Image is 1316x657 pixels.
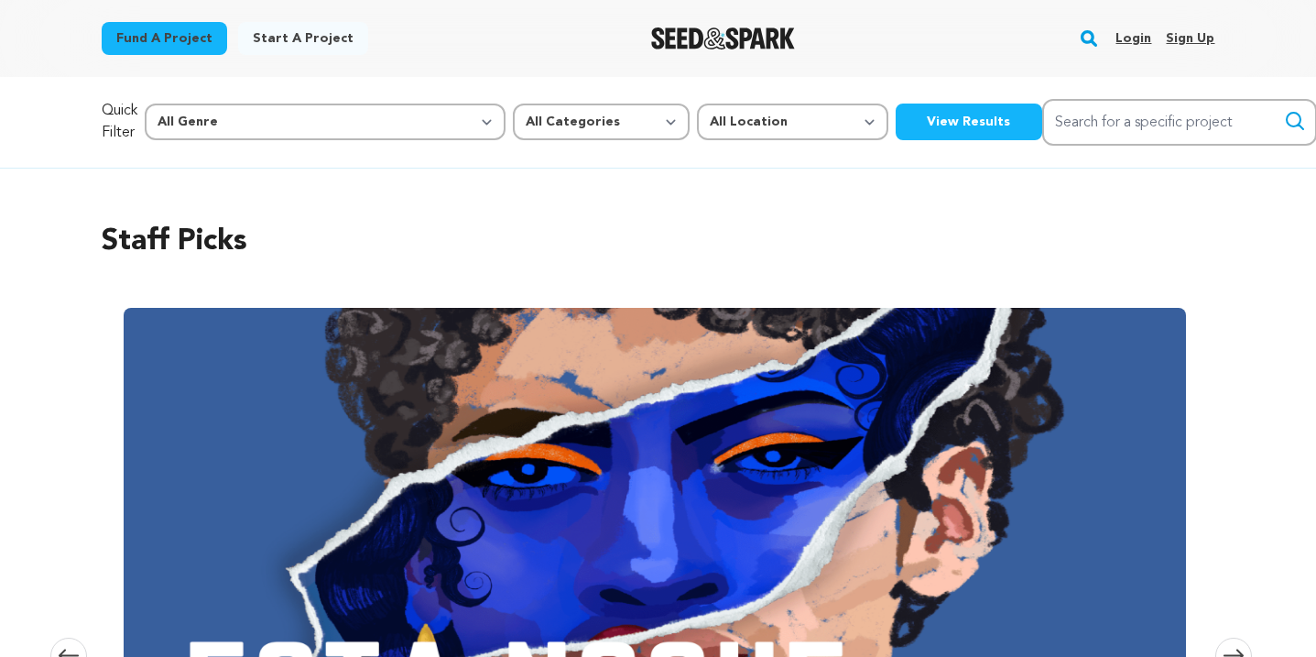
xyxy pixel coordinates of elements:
a: Sign up [1166,24,1214,53]
button: View Results [896,104,1042,140]
a: Login [1115,24,1151,53]
a: Start a project [238,22,368,55]
img: Seed&Spark Logo Dark Mode [651,27,795,49]
a: Seed&Spark Homepage [651,27,795,49]
a: Fund a project [102,22,227,55]
h2: Staff Picks [102,220,1215,264]
p: Quick Filter [102,100,137,144]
